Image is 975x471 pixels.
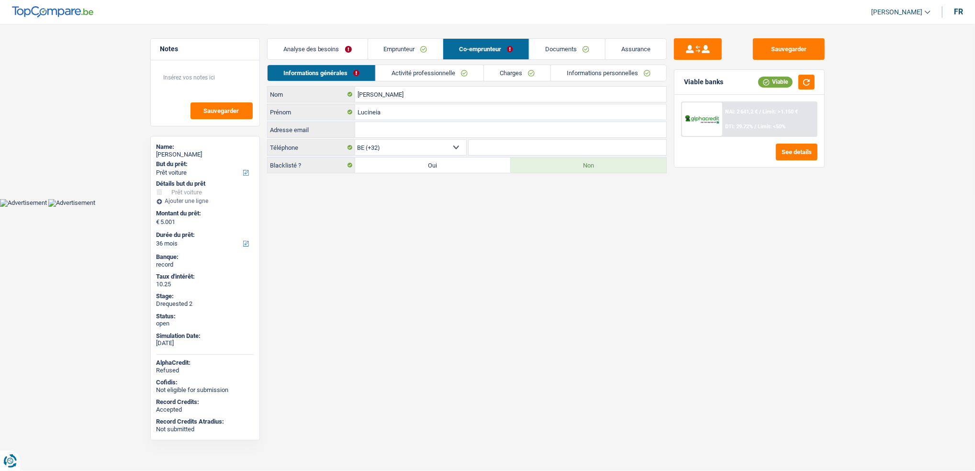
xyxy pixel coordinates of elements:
[268,87,355,102] label: Nom
[157,231,252,239] label: Durée du prêt:
[268,39,368,59] a: Analyse des besoins
[758,77,793,87] div: Viable
[157,253,254,261] div: Banque:
[191,102,253,119] button: Sauvegarder
[484,65,550,81] a: Charges
[157,292,254,300] div: Stage:
[551,65,666,81] a: Informations personnelles
[157,406,254,414] div: Accepted
[157,313,254,320] div: Status:
[157,386,254,394] div: Not eligible for submission
[469,140,666,155] input: 401020304
[776,144,818,160] button: See details
[268,122,355,137] label: Adresse email
[157,160,252,168] label: But du prêt:
[157,359,254,367] div: AlphaCredit:
[157,379,254,386] div: Cofidis:
[725,123,753,130] span: DTI: 29.72%
[725,109,758,115] span: NAI: 2 641,2 €
[511,157,666,173] label: Non
[355,157,511,173] label: Oui
[48,199,95,207] img: Advertisement
[160,45,250,53] h5: Notes
[157,332,254,340] div: Simulation Date:
[605,39,666,59] a: Assurance
[204,108,239,114] span: Sauvegarder
[157,180,254,188] div: Détails but du prêt
[368,39,443,59] a: Emprunteur
[157,151,254,158] div: [PERSON_NAME]
[268,140,355,155] label: Téléphone
[863,4,930,20] a: [PERSON_NAME]
[12,6,93,18] img: TopCompare Logo
[157,280,254,288] div: 10.25
[157,320,254,327] div: open
[157,398,254,406] div: Record Credits:
[157,210,252,217] label: Montant du prêt:
[157,218,160,226] span: €
[871,8,922,16] span: [PERSON_NAME]
[157,143,254,151] div: Name:
[157,198,254,204] div: Ajouter une ligne
[684,114,720,125] img: AlphaCredit
[759,109,761,115] span: /
[268,157,355,173] label: Blacklisté ?
[157,300,254,308] div: Drequested 2
[157,367,254,374] div: Refused
[753,38,825,60] button: Sauvegarder
[758,123,785,130] span: Limit: <50%
[157,426,254,433] div: Not submitted
[157,273,254,280] div: Taux d'intérêt:
[157,339,254,347] div: [DATE]
[268,65,375,81] a: Informations générales
[157,418,254,426] div: Record Credits Atradius:
[157,261,254,269] div: record
[376,65,483,81] a: Activité professionnelle
[954,7,963,16] div: fr
[762,109,798,115] span: Limit: >1.150 €
[684,78,723,86] div: Viable banks
[754,123,756,130] span: /
[443,39,529,59] a: Co-emprunteur
[268,104,355,120] label: Prénom
[529,39,605,59] a: Documents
